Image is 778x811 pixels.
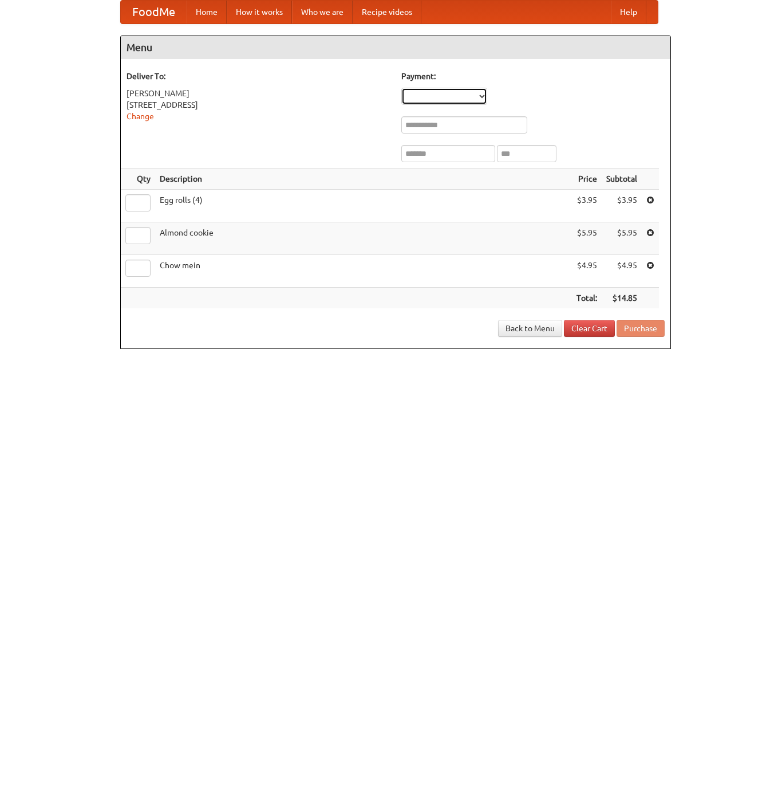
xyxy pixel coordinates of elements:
th: $14.85 [602,288,642,309]
a: How it works [227,1,292,23]
th: Description [155,169,572,190]
a: Who we are [292,1,353,23]
td: $4.95 [572,255,602,288]
td: $4.95 [602,255,642,288]
td: $5.95 [602,222,642,255]
th: Qty [121,169,155,190]
a: Change [127,112,154,121]
a: Clear Cart [564,320,615,337]
td: Egg rolls (4) [155,190,572,222]
td: $3.95 [602,190,642,222]
h5: Payment: [401,70,665,82]
a: Help [611,1,646,23]
th: Price [572,169,602,190]
a: Back to Menu [498,320,562,337]
div: [STREET_ADDRESS] [127,99,390,111]
div: [PERSON_NAME] [127,88,390,99]
td: Almond cookie [155,222,572,255]
th: Subtotal [602,169,642,190]
a: FoodMe [121,1,187,23]
th: Total: [572,288,602,309]
a: Recipe videos [353,1,421,23]
button: Purchase [617,320,665,337]
td: Chow mein [155,255,572,288]
td: $5.95 [572,222,602,255]
td: $3.95 [572,190,602,222]
h4: Menu [121,36,670,59]
h5: Deliver To: [127,70,390,82]
a: Home [187,1,227,23]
